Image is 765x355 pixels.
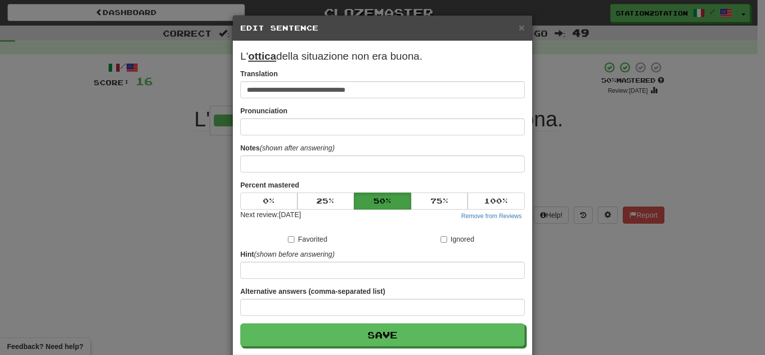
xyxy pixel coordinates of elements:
button: 25% [297,193,354,210]
button: Save [240,323,525,346]
button: 75% [411,193,468,210]
button: 0% [240,193,297,210]
span: × [519,22,525,33]
input: Favorited [288,236,294,243]
button: Close [519,22,525,33]
label: Alternative answers (comma-separated list) [240,286,385,296]
u: ottica [248,50,276,62]
h5: Edit Sentence [240,23,525,33]
label: Translation [240,69,278,79]
button: 50% [354,193,411,210]
div: Next review: [DATE] [240,210,301,222]
label: Percent mastered [240,180,299,190]
input: Ignored [441,236,447,243]
label: Ignored [441,234,474,244]
button: Remove from Reviews [458,211,525,222]
button: 100% [468,193,525,210]
div: Percent mastered [240,193,525,210]
em: (shown before answering) [254,250,334,258]
p: L' della situazione non era buona. [240,49,525,64]
label: Notes [240,143,334,153]
label: Favorited [288,234,327,244]
em: (shown after answering) [260,144,334,152]
label: Pronunciation [240,106,287,116]
label: Hint [240,249,334,259]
